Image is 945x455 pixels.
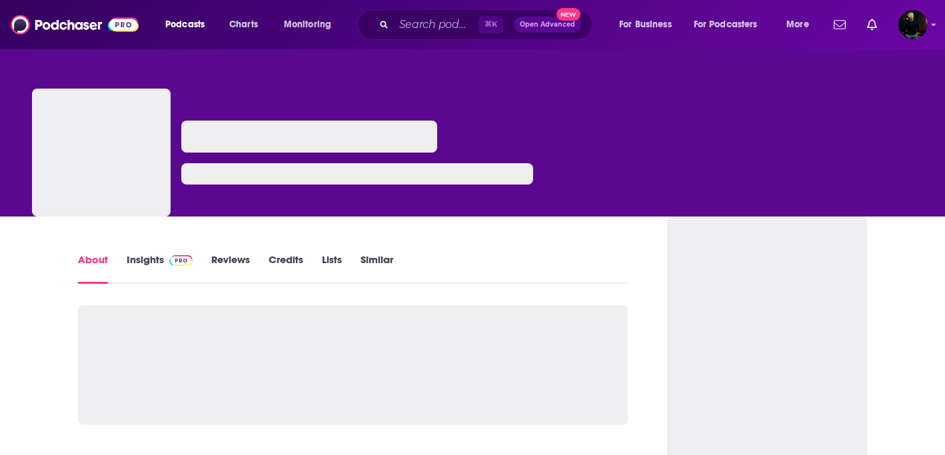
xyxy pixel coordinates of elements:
a: About [78,253,108,284]
button: open menu [275,14,349,35]
img: User Profile [898,10,928,39]
span: For Business [619,15,672,34]
button: open menu [610,14,688,35]
a: Show notifications dropdown [828,13,851,36]
img: Podchaser - Follow, Share and Rate Podcasts [11,12,139,37]
input: Search podcasts, credits, & more... [394,14,478,35]
a: Show notifications dropdown [862,13,882,36]
span: Monitoring [284,15,331,34]
span: More [786,15,809,34]
span: Charts [229,15,258,34]
a: Reviews [211,253,250,284]
div: Search podcasts, credits, & more... [370,9,605,40]
span: Open Advanced [520,21,575,28]
a: Similar [361,253,393,284]
button: open menu [777,14,826,35]
button: open menu [156,14,222,35]
span: New [556,8,580,21]
span: ⌘ K [478,16,503,33]
span: Logged in as davidajsavage [898,10,928,39]
a: InsightsPodchaser Pro [127,253,193,284]
button: Open AdvancedNew [514,17,581,33]
img: Podchaser Pro [169,255,193,266]
a: Charts [221,14,266,35]
button: open menu [685,14,777,35]
button: Show profile menu [898,10,928,39]
a: Lists [322,253,342,284]
a: Credits [269,253,303,284]
span: Podcasts [165,15,205,34]
span: For Podcasters [694,15,758,34]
